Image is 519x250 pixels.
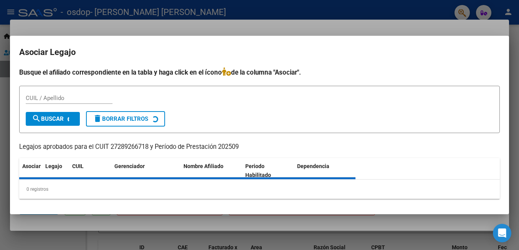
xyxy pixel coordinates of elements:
datatable-header-cell: Periodo Habilitado [242,158,294,183]
mat-icon: search [32,114,41,123]
datatable-header-cell: Nombre Afiliado [180,158,242,183]
span: Nombre Afiliado [183,163,223,169]
div: Open Intercom Messenger [493,224,511,242]
p: Legajos aprobados para el CUIT 27289266718 y Período de Prestación 202509 [19,142,500,152]
h2: Asociar Legajo [19,45,500,60]
mat-icon: delete [93,114,102,123]
h4: Busque el afiliado correspondiente en la tabla y haga click en el ícono de la columna "Asociar". [19,67,500,77]
span: Dependencia [297,163,329,169]
span: Gerenciador [114,163,145,169]
datatable-header-cell: Gerenciador [111,158,180,183]
button: Buscar [26,112,80,126]
datatable-header-cell: Asociar [19,158,42,183]
span: Legajo [45,163,62,169]
button: Borrar Filtros [86,111,165,127]
datatable-header-cell: Dependencia [294,158,356,183]
datatable-header-cell: Legajo [42,158,69,183]
span: Periodo Habilitado [245,163,271,178]
span: Buscar [32,115,64,122]
span: Asociar [22,163,41,169]
datatable-header-cell: CUIL [69,158,111,183]
span: Borrar Filtros [93,115,148,122]
div: 0 registros [19,180,500,199]
span: CUIL [72,163,84,169]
